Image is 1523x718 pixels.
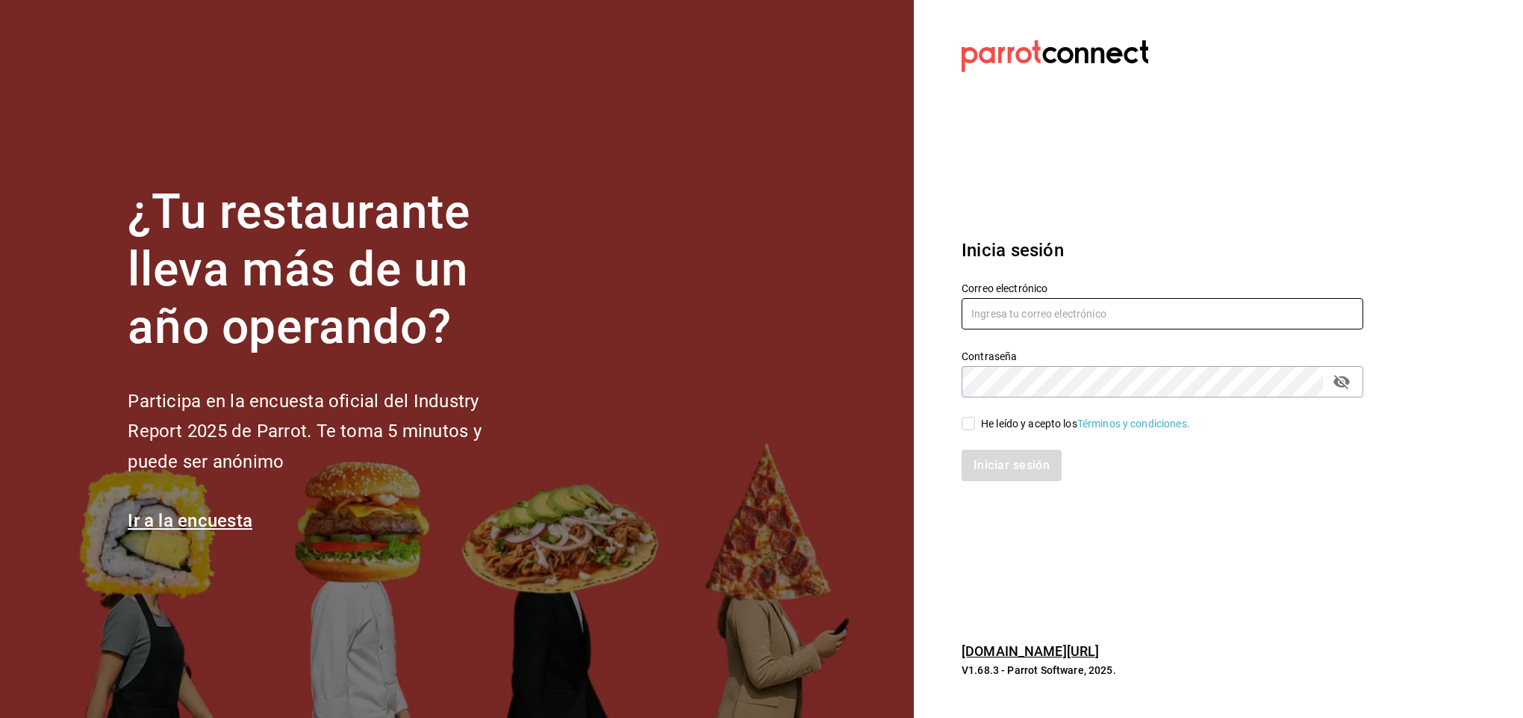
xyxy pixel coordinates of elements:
button: passwordField [1329,369,1354,394]
p: V1.68.3 - Parrot Software, 2025. [962,663,1363,678]
a: [DOMAIN_NAME][URL] [962,643,1099,659]
h2: Participa en la encuesta oficial del Industry Report 2025 de Parrot. Te toma 5 minutos y puede se... [128,386,531,477]
label: Contraseña [962,351,1363,362]
input: Ingresa tu correo electrónico [962,298,1363,329]
a: Ir a la encuesta [128,510,252,531]
div: He leído y acepto los [981,416,1190,432]
h3: Inicia sesión [962,237,1363,264]
label: Correo electrónico [962,283,1363,294]
h1: ¿Tu restaurante lleva más de un año operando? [128,184,531,356]
a: Términos y condiciones. [1077,418,1190,430]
